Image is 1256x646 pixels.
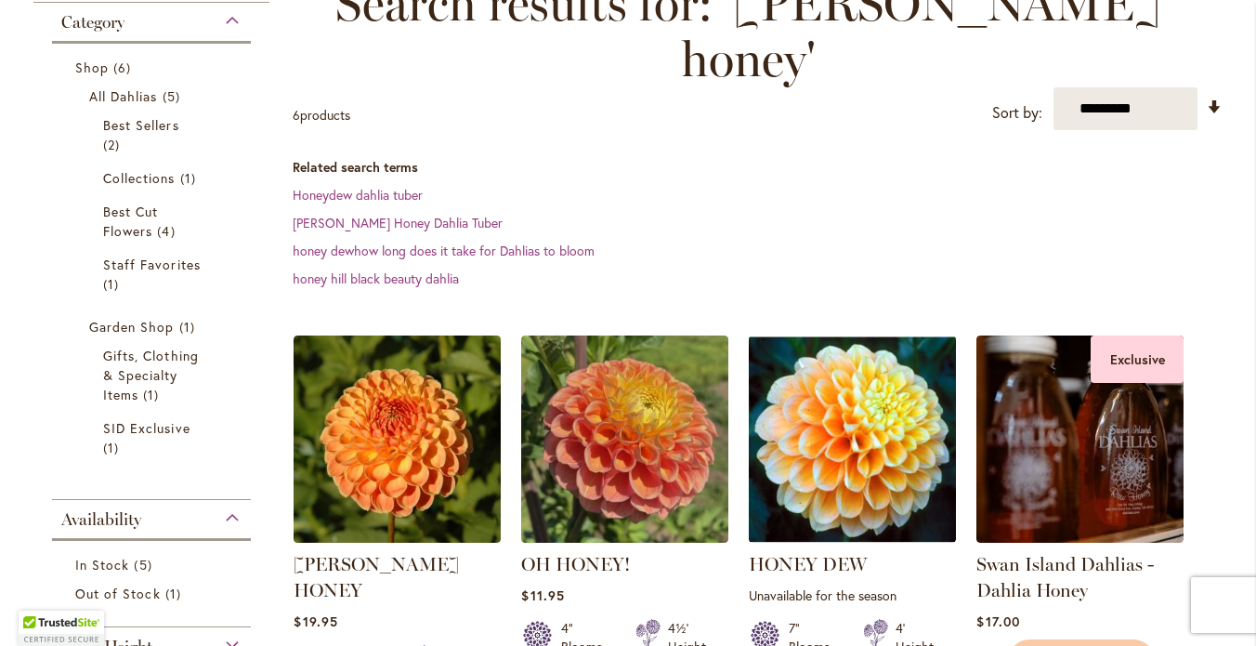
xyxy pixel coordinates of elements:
a: Garden Shop [89,317,218,336]
span: Collections [103,169,176,187]
a: Shop [75,58,232,77]
span: $11.95 [521,587,564,604]
span: 2 [103,135,124,154]
span: Category [61,12,124,33]
span: 5 [163,86,185,106]
a: Gifts, Clothing &amp; Specialty Items [103,346,204,404]
a: honey dewhow long does it take for Dahlias to bloom [293,242,595,259]
span: $17.00 [976,613,1019,630]
span: 1 [103,274,124,294]
a: honey hill black beauty dahlia [293,270,459,287]
span: SID Exclusive [103,419,190,437]
span: In Stock [75,556,129,573]
a: Best Sellers [103,115,204,154]
div: Exclusive [1091,336,1184,383]
span: 4 [157,221,179,241]
span: Best Sellers [103,116,179,134]
span: Out of Stock [75,585,161,602]
span: Best Cut Flowers [103,203,158,240]
span: Gifts, Clothing & Specialty Items [103,347,199,403]
a: Honeydew dahlia tuber [293,186,423,204]
img: Oh Honey! [521,336,728,543]
span: Staff Favorites [103,256,201,273]
a: HONEY DEW [749,553,867,575]
a: In Stock 5 [75,555,232,574]
p: Unavailable for the season [749,587,956,604]
dt: Related search terms [293,158,1223,177]
span: 6 [293,106,300,124]
a: [PERSON_NAME] HONEY [294,553,459,601]
a: SID Exclusive [103,418,204,457]
a: Honey Dew [749,529,956,547]
a: [PERSON_NAME] Honey Dahlia Tuber [293,214,503,231]
span: Shop [75,59,109,76]
span: 6 [113,58,136,77]
img: CRICHTON HONEY [294,336,501,543]
a: OH HONEY! [521,553,630,575]
iframe: Launch Accessibility Center [14,580,66,632]
span: 5 [134,555,156,574]
span: 1 [179,317,200,336]
a: CRICHTON HONEY [294,529,501,547]
a: Collections [103,168,204,188]
a: Swan Island Dahlias - Dahlia Honey [976,553,1154,601]
span: $19.95 [294,613,337,630]
span: 1 [143,385,164,404]
a: Out of Stock 1 [75,584,232,603]
a: Staff Favorites [103,255,204,294]
a: All Dahlias [89,86,218,106]
span: Garden Shop [89,318,175,336]
label: Sort by: [992,96,1042,130]
a: Best Cut Flowers [103,202,204,241]
span: Availability [61,509,141,530]
a: Swan Island Dahlias - Dahlia Honey Exclusive [976,529,1184,547]
img: Honey Dew [749,336,956,543]
a: Oh Honey! [521,529,728,547]
span: 1 [165,584,186,603]
span: 1 [103,438,124,457]
img: Swan Island Dahlias - Dahlia Honey [976,336,1184,543]
p: products [293,100,350,130]
span: 1 [180,168,201,188]
span: All Dahlias [89,87,158,105]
